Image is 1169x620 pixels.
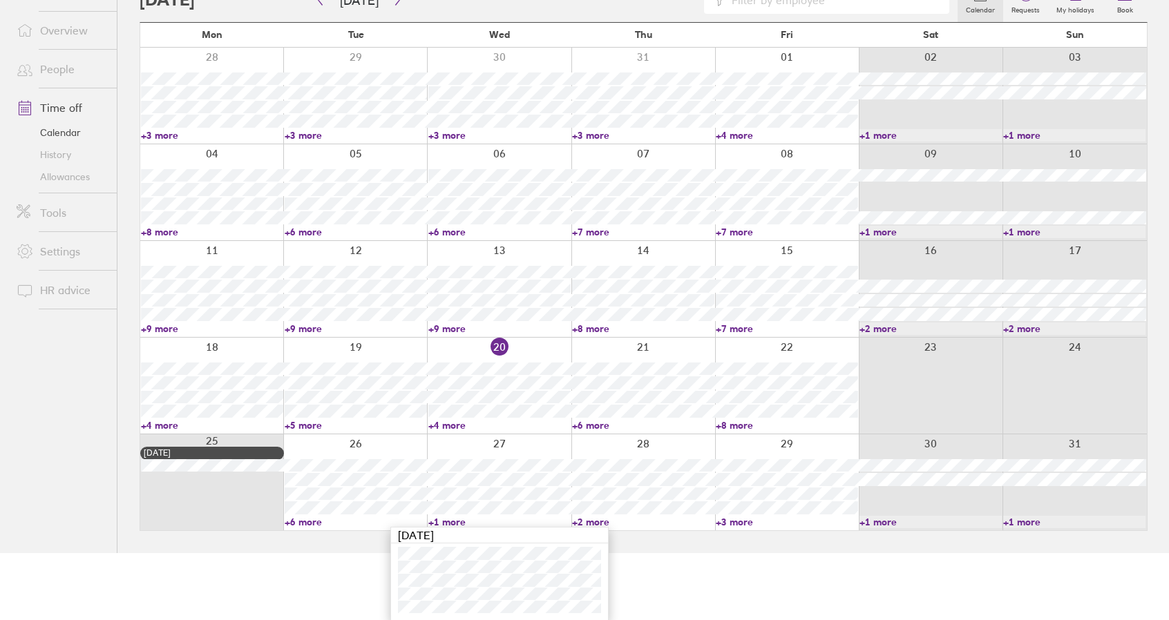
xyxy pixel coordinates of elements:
[391,527,608,543] div: [DATE]
[6,199,117,226] a: Tools
[348,29,364,40] span: Tue
[635,29,652,40] span: Thu
[428,129,571,142] a: +3 more
[572,516,714,528] a: +2 more
[144,448,281,458] div: [DATE]
[1048,2,1103,14] label: My holidays
[572,419,714,432] a: +6 more
[6,166,117,188] a: Allowances
[781,29,793,40] span: Fri
[859,129,1002,142] a: +1 more
[285,322,427,335] a: +9 more
[6,122,117,144] a: Calendar
[141,419,283,432] a: +4 more
[1003,322,1146,335] a: +2 more
[285,516,427,528] a: +6 more
[428,516,571,528] a: +1 more
[141,226,283,238] a: +8 more
[859,516,1002,528] a: +1 more
[285,226,427,238] a: +6 more
[716,322,858,335] a: +7 more
[1003,2,1048,14] label: Requests
[202,29,222,40] span: Mon
[572,322,714,335] a: +8 more
[572,226,714,238] a: +7 more
[6,276,117,304] a: HR advice
[6,94,117,122] a: Time off
[141,129,283,142] a: +3 more
[1066,29,1084,40] span: Sun
[716,419,858,432] a: +8 more
[572,129,714,142] a: +3 more
[923,29,938,40] span: Sat
[428,419,571,432] a: +4 more
[1003,226,1146,238] a: +1 more
[1109,2,1141,14] label: Book
[285,129,427,142] a: +3 more
[6,17,117,44] a: Overview
[859,226,1002,238] a: +1 more
[6,238,117,265] a: Settings
[285,419,427,432] a: +5 more
[716,516,858,528] a: +3 more
[489,29,510,40] span: Wed
[1003,516,1146,528] a: +1 more
[6,55,117,83] a: People
[716,226,858,238] a: +7 more
[958,2,1003,14] label: Calendar
[859,322,1002,335] a: +2 more
[428,226,571,238] a: +6 more
[1003,129,1146,142] a: +1 more
[141,322,283,335] a: +9 more
[428,322,571,335] a: +9 more
[716,129,858,142] a: +4 more
[6,144,117,166] a: History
